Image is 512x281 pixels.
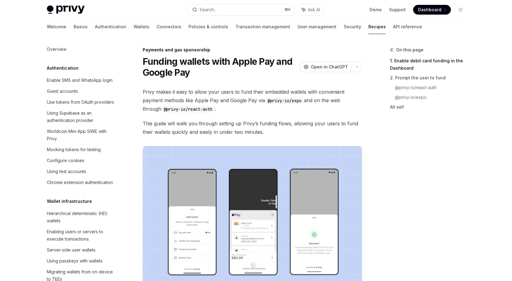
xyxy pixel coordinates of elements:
div: Overview [47,46,66,53]
a: Security [344,19,361,34]
img: light logo [47,5,85,14]
div: Hierarchical deterministic (HD) wallets [47,210,116,224]
a: Using test accounts [42,166,120,177]
a: Support [389,7,406,13]
button: Toggle dark mode [456,5,465,15]
div: Using Supabase as an authentication provider [47,109,116,124]
a: Using Supabase as an authentication provider [42,108,120,126]
a: Hierarchical deterministic (HD) wallets [42,208,120,226]
code: @privy-io/react-auth [161,106,215,113]
div: Worldcoin Mini App SIWE with Privy [47,128,116,142]
a: Connectors [157,19,181,34]
a: @privy-io/expo [395,92,470,102]
h5: Authentication [47,64,78,72]
div: Using passkeys with wallets [47,257,103,265]
div: Mocking tokens for testing [47,146,101,153]
a: Guest accounts [42,86,120,97]
a: Policies & controls [189,19,228,34]
a: All set! [390,102,470,112]
span: Dashboard [418,7,441,13]
div: Enable SMS and WhatsApp login [47,77,113,84]
div: Enabling users or servers to execute transactions [47,228,116,243]
a: 1. Enable debit card funding in the Dashboard [390,56,470,73]
div: Use tokens from OAuth providers [47,99,114,106]
a: Overview [42,44,120,55]
a: Using passkeys with wallets [42,255,120,266]
a: Wallets [134,19,149,34]
a: Configure cookies [42,155,120,166]
div: Payments and gas sponsorship [143,47,362,53]
a: Use tokens from OAuth providers [42,97,120,108]
a: 2. Prompt the user to fund [390,73,470,83]
div: Search... [200,6,217,13]
a: Mocking tokens for testing [42,144,120,155]
code: @privy-io/expo [265,97,304,104]
a: Worldcoin Mini App SIWE with Privy [42,126,120,144]
span: Open in ChatGPT [311,64,348,70]
a: @privy-io/react-auth [395,83,470,92]
a: Transaction management [235,19,290,34]
h5: Wallet infrastructure [47,198,92,205]
a: Recipes [368,19,386,34]
a: Dashboard [413,5,451,15]
a: Chrome extension authentication [42,177,120,188]
div: Guest accounts [47,88,78,95]
div: Chrome extension authentication [47,179,113,186]
a: User management [298,19,336,34]
a: Demo [370,7,382,13]
a: API reference [393,19,422,34]
h1: Funding wallets with Apple Pay and Google Pay [143,56,297,78]
span: ⌘ K [284,7,291,12]
a: Enable SMS and WhatsApp login [42,75,120,86]
div: Configure cookies [47,157,84,164]
button: Ask AI [298,4,324,15]
div: Server-side user wallets [47,246,96,254]
button: Search...⌘K [188,4,294,15]
a: Basics [74,19,88,34]
span: This guide will walk you through setting up Privy’s funding flows, allowing your users to fund th... [143,119,362,136]
a: Server-side user wallets [42,245,120,255]
span: Privy makes it easy to allow your users to fund their embedded wallets with convenient payment me... [143,88,362,113]
span: On this page [396,46,423,54]
div: Using test accounts [47,168,86,175]
a: Authentication [95,19,126,34]
button: Open in ChatGPT [300,62,352,72]
a: Welcome [47,19,66,34]
a: Enabling users or servers to execute transactions [42,226,120,245]
span: Ask AI [308,7,320,13]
